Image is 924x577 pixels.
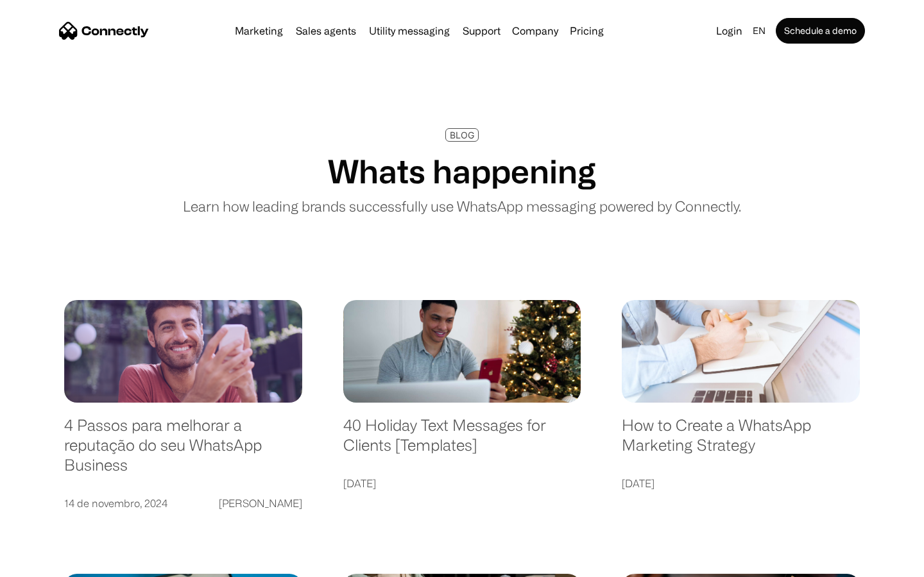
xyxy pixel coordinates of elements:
a: Support [458,26,506,36]
a: Login [711,22,748,40]
div: [DATE] [343,474,376,492]
a: 40 Holiday Text Messages for Clients [Templates] [343,415,581,467]
h1: Whats happening [328,152,596,190]
a: Marketing [230,26,288,36]
div: [PERSON_NAME] [219,494,302,512]
ul: Language list [26,555,77,573]
a: Pricing [565,26,609,36]
div: Company [512,22,558,40]
a: Sales agents [291,26,361,36]
a: Schedule a demo [776,18,865,44]
p: Learn how leading brands successfully use WhatsApp messaging powered by Connectly. [183,196,741,217]
div: BLOG [450,130,474,140]
a: Utility messaging [364,26,455,36]
div: 14 de novembro, 2024 [64,494,167,512]
div: [DATE] [622,474,654,492]
div: en [753,22,766,40]
aside: Language selected: English [13,555,77,573]
a: How to Create a WhatsApp Marketing Strategy [622,415,860,467]
a: 4 Passos para melhorar a reputação do seu WhatsApp Business [64,415,302,487]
